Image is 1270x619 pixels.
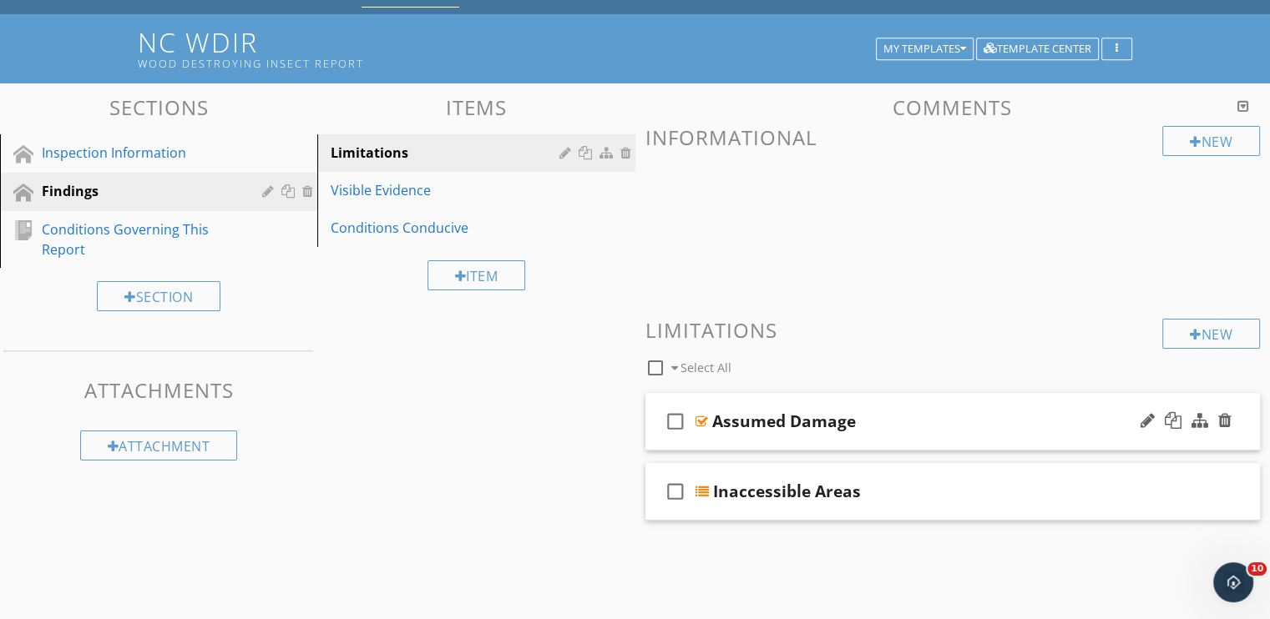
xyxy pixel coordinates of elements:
iframe: Intercom live chat [1213,562,1253,602]
div: Assumed Damage [712,411,856,431]
div: Conditions Governing This Report [42,219,238,259]
div: Limitations [331,143,564,163]
button: Template Center [976,38,1099,61]
h3: Limitations [645,319,1261,341]
a: Template Center [976,40,1099,55]
div: Conditions Conducive [331,218,564,238]
div: Section [97,281,220,311]
span: Select All [681,360,731,375]
div: Visible Evidence [331,180,564,200]
h1: NC WDIR [138,28,1132,70]
div: Template Center [984,43,1091,55]
div: Wood Destroying Insect Report [138,57,882,70]
div: Inspection Information [42,143,238,163]
div: My Templates [883,43,966,55]
div: Attachment [80,430,238,460]
div: New [1162,126,1260,156]
button: My Templates [876,38,974,61]
div: Findings [42,181,238,201]
h3: Items [317,96,635,118]
i: check_box_outline_blank [662,401,689,441]
div: New [1162,319,1260,349]
h3: Informational [645,126,1261,148]
div: Inaccessible Areas [713,481,861,501]
h3: Comments [645,96,1261,118]
span: 10 [1247,562,1267,576]
i: check_box_outline_blank [662,471,689,511]
div: Item [428,260,526,290]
